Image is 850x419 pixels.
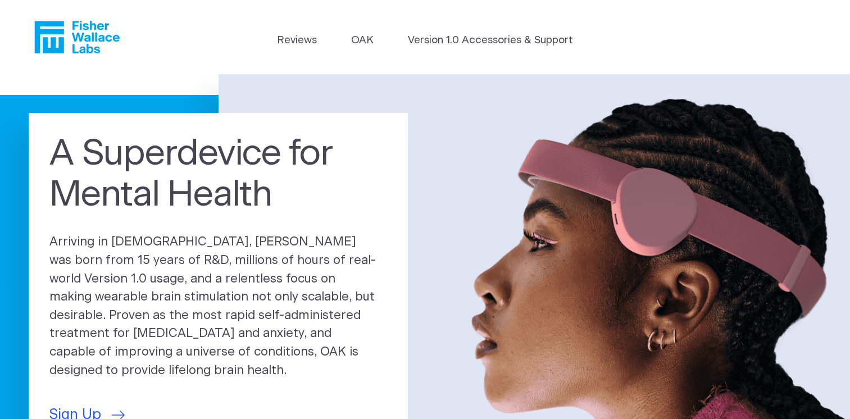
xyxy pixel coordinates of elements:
[49,233,387,380] p: Arriving in [DEMOGRAPHIC_DATA], [PERSON_NAME] was born from 15 years of R&D, millions of hours of...
[49,134,387,216] h1: A Superdevice for Mental Health
[351,33,374,48] a: OAK
[408,33,573,48] a: Version 1.0 Accessories & Support
[34,21,120,53] a: Fisher Wallace
[277,33,317,48] a: Reviews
